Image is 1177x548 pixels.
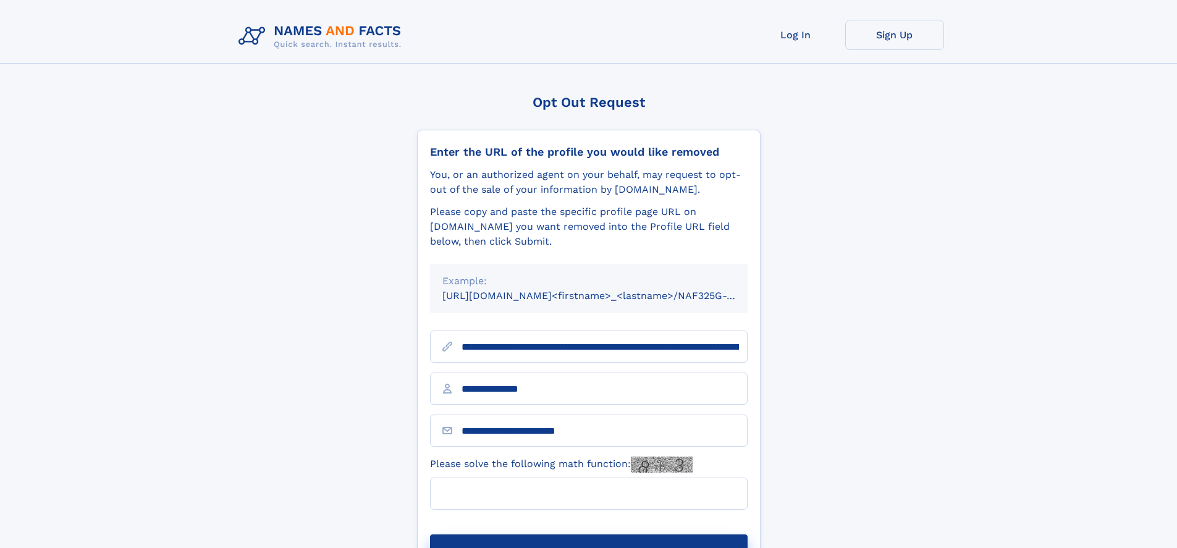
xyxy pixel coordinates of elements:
div: Opt Out Request [417,95,761,110]
small: [URL][DOMAIN_NAME]<firstname>_<lastname>/NAF325G-xxxxxxxx [442,290,771,301]
a: Sign Up [845,20,944,50]
label: Please solve the following math function: [430,457,693,473]
div: Please copy and paste the specific profile page URL on [DOMAIN_NAME] you want removed into the Pr... [430,204,748,249]
div: Enter the URL of the profile you would like removed [430,145,748,159]
a: Log In [746,20,845,50]
img: Logo Names and Facts [234,20,411,53]
div: Example: [442,274,735,289]
div: You, or an authorized agent on your behalf, may request to opt-out of the sale of your informatio... [430,167,748,197]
